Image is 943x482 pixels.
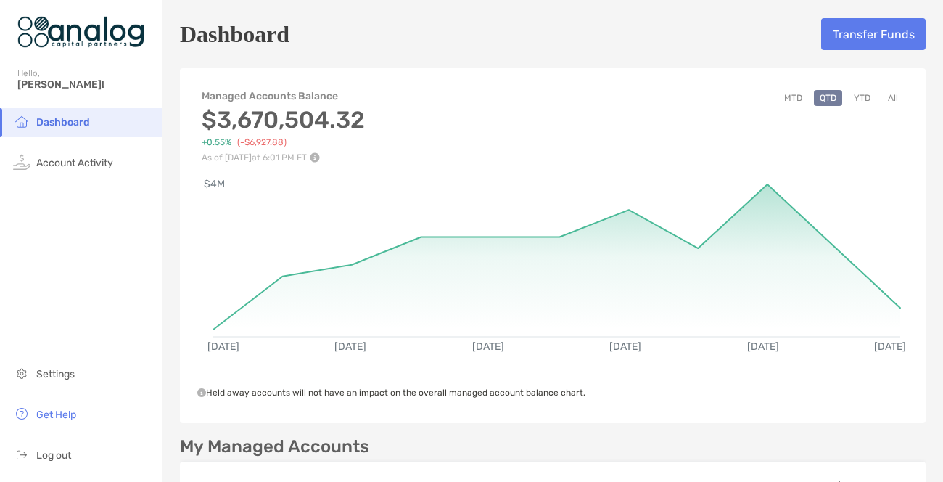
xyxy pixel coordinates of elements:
[882,90,904,106] button: All
[609,340,641,353] text: [DATE]
[197,388,585,398] span: Held away accounts will not have an impact on the overall managed account balance chart.
[202,152,365,163] p: As of [DATE] at 6:01 PM ET
[334,340,366,353] text: [DATE]
[36,157,113,169] span: Account Activity
[202,137,231,148] span: +0.55%
[310,152,320,163] img: Performance Info
[814,90,842,106] button: QTD
[204,178,225,190] text: $4M
[778,90,808,106] button: MTD
[747,340,779,353] text: [DATE]
[180,17,289,51] h5: Dashboard
[202,90,365,102] h4: Managed Accounts Balance
[17,78,153,91] span: [PERSON_NAME]!
[36,449,71,462] span: Log out
[13,113,30,130] img: household icon
[13,153,30,171] img: activity icon
[207,340,239,353] text: [DATE]
[237,137,287,148] span: (-$6,927.88)
[36,409,76,421] span: Get Help
[180,438,369,456] p: My Managed Accounts
[821,18,926,50] button: Transfer Funds
[202,106,365,134] h3: $3,670,504.32
[848,90,876,106] button: YTD
[472,340,504,353] text: [DATE]
[13,405,30,422] img: get-help icon
[874,340,906,353] text: [DATE]
[36,116,90,128] span: Dashboard
[13,446,30,463] img: logout icon
[36,368,75,380] span: Settings
[13,364,30,382] img: settings icon
[17,6,144,58] img: Zoe Logo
